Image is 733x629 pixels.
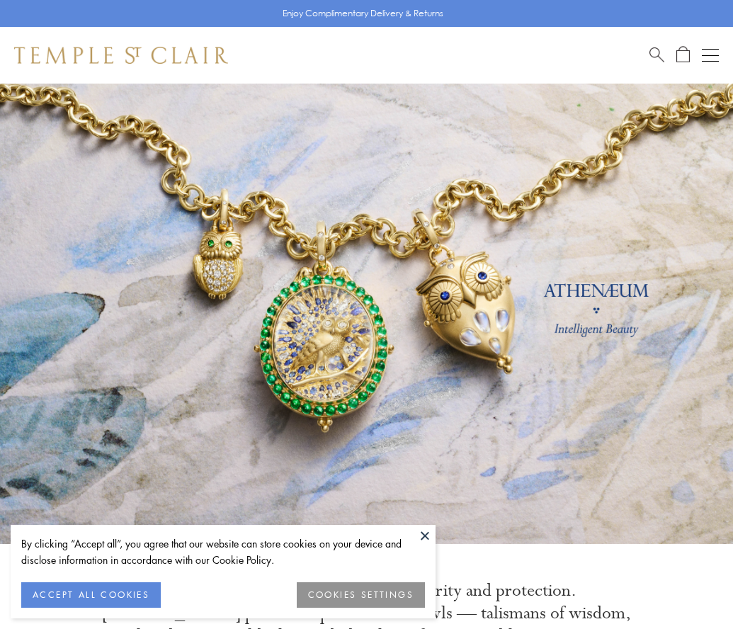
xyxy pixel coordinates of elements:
[21,582,161,608] button: ACCEPT ALL COOKIES
[676,46,690,64] a: Open Shopping Bag
[702,47,719,64] button: Open navigation
[21,535,425,568] div: By clicking “Accept all”, you agree that our website can store cookies on your device and disclos...
[283,6,443,21] p: Enjoy Complimentary Delivery & Returns
[649,46,664,64] a: Search
[297,582,425,608] button: COOKIES SETTINGS
[14,47,228,64] img: Temple St. Clair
